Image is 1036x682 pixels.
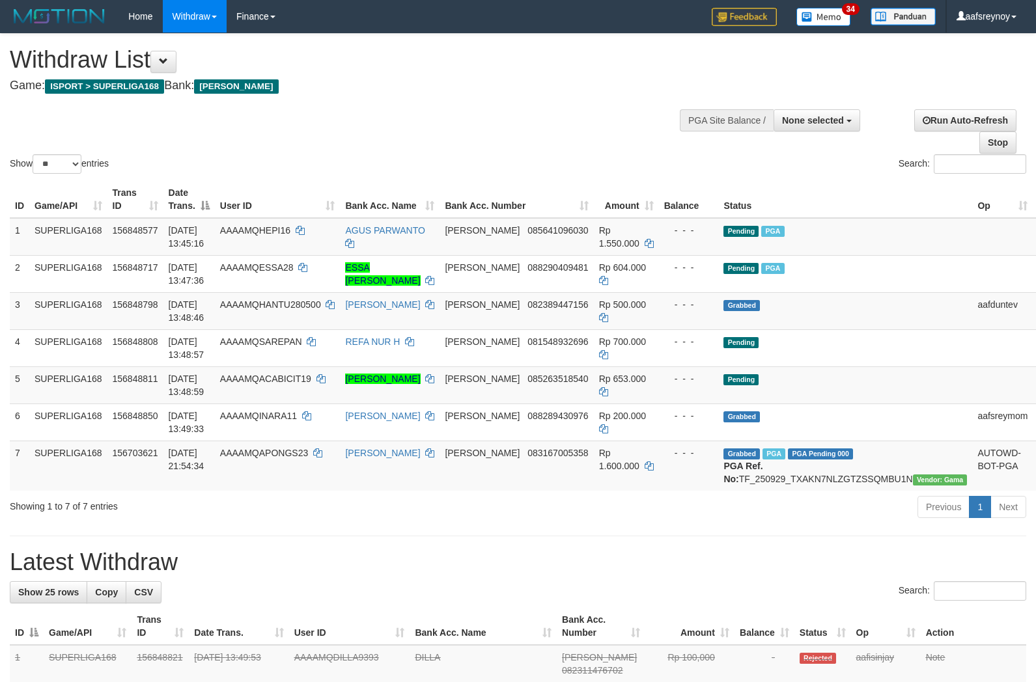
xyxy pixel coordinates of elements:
span: [PERSON_NAME] [562,652,637,662]
div: - - - [664,261,714,274]
span: CSV [134,587,153,597]
span: 156848850 [113,411,158,421]
span: 156703621 [113,448,158,458]
span: Pending [723,226,759,237]
span: [PERSON_NAME] [445,299,520,310]
span: Rp 653.000 [599,374,646,384]
th: Date Trans.: activate to sort column ascending [189,608,288,645]
span: Grabbed [723,411,760,422]
span: [DATE] 13:48:46 [169,299,204,323]
th: Balance: activate to sort column ascending [735,608,794,645]
span: [PERSON_NAME] [445,262,520,273]
img: MOTION_logo.png [10,7,109,26]
label: Search: [899,581,1026,601]
span: Grabbed [723,448,760,459]
img: panduan.png [871,8,936,25]
span: Copy [95,587,118,597]
span: 156848808 [113,336,158,347]
input: Search: [934,154,1026,174]
a: [PERSON_NAME] [345,299,420,310]
th: User ID: activate to sort column ascending [215,181,341,218]
a: Copy [87,581,126,603]
span: Copy 082389447156 to clipboard [527,299,588,310]
a: CSV [126,581,161,603]
div: - - - [664,446,714,459]
th: Game/API: activate to sort column ascending [44,608,132,645]
th: Date Trans.: activate to sort column descending [163,181,215,218]
span: PGA Pending [788,448,853,459]
span: Pending [723,263,759,274]
td: aafsreymom [972,403,1033,441]
span: AAAAMQHANTU280500 [220,299,321,310]
td: 7 [10,441,29,491]
span: AAAAMQESSA28 [220,262,294,273]
td: SUPERLIGA168 [29,255,107,292]
label: Show entries [10,154,109,174]
span: Copy 088290409481 to clipboard [527,262,588,273]
span: [PERSON_NAME] [445,374,520,384]
span: [DATE] 13:48:57 [169,336,204,360]
span: [PERSON_NAME] [445,448,520,458]
span: AAAAMQAPONGS23 [220,448,308,458]
th: User ID: activate to sort column ascending [289,608,410,645]
a: REFA NUR H [345,336,400,347]
span: None selected [782,115,844,126]
td: TF_250929_TXAKN7NLZGTZSSQMBU1N [718,441,972,491]
td: 2 [10,255,29,292]
td: AUTOWD-BOT-PGA [972,441,1033,491]
span: Pending [723,374,759,385]
span: Rp 1.550.000 [599,225,639,249]
th: ID: activate to sort column descending [10,608,44,645]
span: 156848717 [113,262,158,273]
span: [DATE] 13:49:33 [169,411,204,434]
span: [DATE] 13:47:36 [169,262,204,286]
div: - - - [664,335,714,348]
span: ISPORT > SUPERLIGA168 [45,79,164,94]
div: - - - [664,298,714,311]
span: 156848577 [113,225,158,236]
span: Grabbed [723,300,760,311]
span: Copy 085263518540 to clipboard [527,374,588,384]
th: Bank Acc. Number: activate to sort column ascending [557,608,645,645]
span: AAAAMQACABICIT19 [220,374,311,384]
b: PGA Ref. No: [723,461,763,484]
td: SUPERLIGA168 [29,441,107,491]
span: AAAAMQSAREPAN [220,336,302,347]
th: Op: activate to sort column ascending [851,608,921,645]
a: DILLA [415,652,440,662]
td: 5 [10,366,29,403]
span: [DATE] 13:45:16 [169,225,204,249]
span: AAAAMQHEPI16 [220,225,290,236]
h4: Game: Bank: [10,79,678,92]
td: SUPERLIGA168 [29,366,107,403]
a: Stop [979,131,1016,154]
th: Bank Acc. Name: activate to sort column ascending [410,608,557,645]
th: Balance [659,181,719,218]
th: Trans ID: activate to sort column ascending [107,181,163,218]
span: Rejected [800,653,836,664]
a: Note [926,652,945,662]
div: Showing 1 to 7 of 7 entries [10,495,422,513]
span: [PERSON_NAME] [194,79,278,94]
span: AAAAMQINARA11 [220,411,297,421]
span: Rp 200.000 [599,411,646,421]
span: Marked by aafheankoy [761,263,784,274]
th: Bank Acc. Name: activate to sort column ascending [340,181,440,218]
a: Run Auto-Refresh [914,109,1016,131]
span: [PERSON_NAME] [445,336,520,347]
span: [DATE] 21:54:34 [169,448,204,471]
a: Previous [917,496,970,518]
a: [PERSON_NAME] [345,374,420,384]
th: Op: activate to sort column ascending [972,181,1033,218]
th: Action [921,608,1026,645]
th: Trans ID: activate to sort column ascending [132,608,189,645]
span: Rp 700.000 [599,336,646,347]
span: Marked by aafchhiseyha [763,448,785,459]
th: Amount: activate to sort column ascending [594,181,659,218]
input: Search: [934,581,1026,601]
a: Show 25 rows [10,581,87,603]
img: Button%20Memo.svg [796,8,851,26]
span: [PERSON_NAME] [445,225,520,236]
span: 156848798 [113,299,158,310]
td: 4 [10,329,29,366]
